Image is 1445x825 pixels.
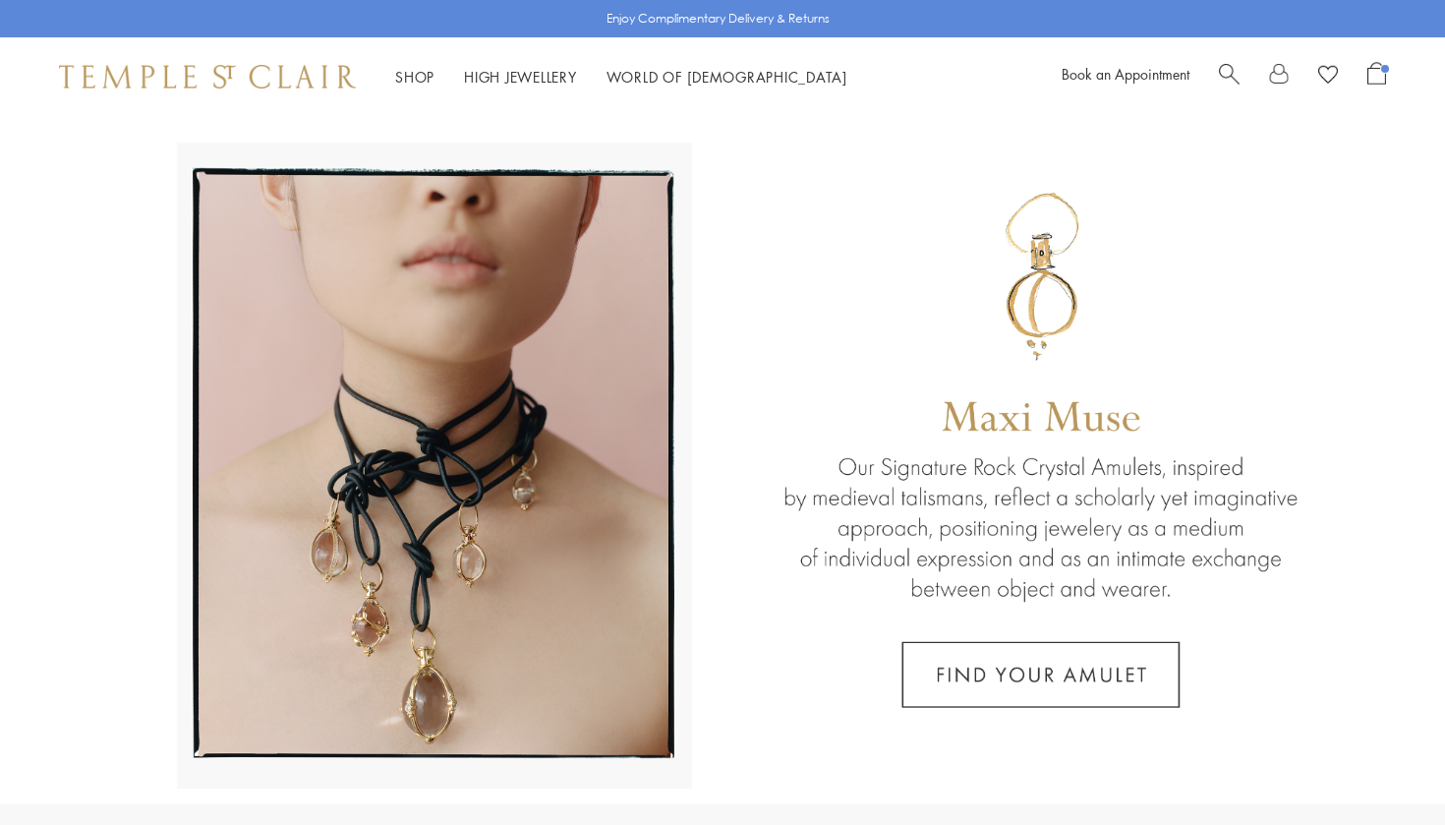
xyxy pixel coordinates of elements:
a: High JewelleryHigh Jewellery [464,67,577,87]
img: Temple St. Clair [59,65,356,88]
a: Open Shopping Bag [1367,62,1386,91]
nav: Main navigation [395,65,847,89]
iframe: Gorgias live chat messenger [1347,733,1425,805]
a: World of [DEMOGRAPHIC_DATA]World of [DEMOGRAPHIC_DATA] [607,67,847,87]
a: View Wishlist [1318,62,1338,91]
p: Enjoy Complimentary Delivery & Returns [607,9,830,29]
a: ShopShop [395,67,434,87]
a: Book an Appointment [1062,64,1189,84]
a: Search [1219,62,1240,91]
